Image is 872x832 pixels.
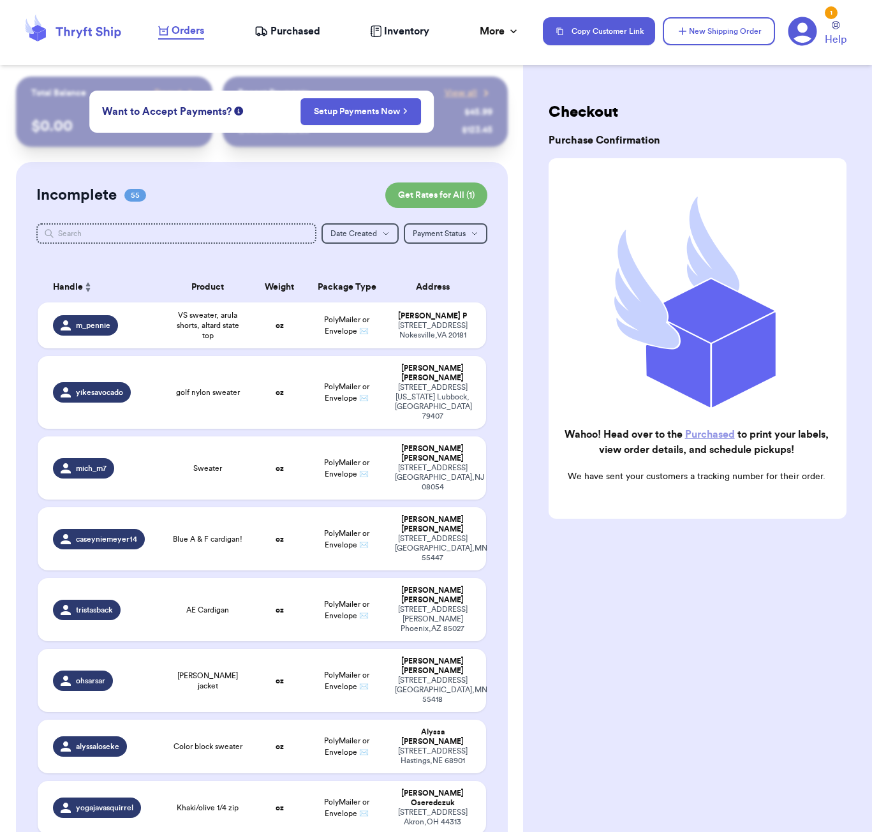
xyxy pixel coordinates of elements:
span: PolyMailer or Envelope ✉️ [324,459,369,478]
a: Purchased [255,24,320,39]
span: Handle [53,281,83,294]
button: Copy Customer Link [543,17,655,45]
h3: Purchase Confirmation [549,133,846,148]
strong: oz [276,464,284,472]
span: AE Cardigan [186,605,229,615]
h2: Checkout [549,102,846,123]
span: Blue A & F cardigan! [173,534,242,544]
div: [STREET_ADDRESS] [GEOGRAPHIC_DATA] , MN 55447 [395,534,471,563]
span: Sweater [193,463,222,473]
span: ohsarsar [76,676,105,686]
span: alyssaloseke [76,741,119,752]
span: PolyMailer or Envelope ✉️ [324,737,369,756]
th: Package Type [306,272,387,302]
button: Sort ascending [83,279,93,295]
button: Setup Payments Now [300,98,421,125]
span: [PERSON_NAME] jacket [170,671,245,691]
div: Alyssa [PERSON_NAME] [395,727,471,747]
strong: oz [276,804,284,812]
span: Purchased [270,24,320,39]
p: We have sent your customers a tracking number for their order. [559,470,834,483]
div: [PERSON_NAME] [PERSON_NAME] [395,515,471,534]
a: Help [825,21,846,47]
span: golf nylon sweater [176,387,240,397]
p: Recent Payments [238,87,309,100]
div: [PERSON_NAME] [PERSON_NAME] [395,444,471,463]
span: 55 [124,189,146,202]
th: Address [387,272,486,302]
span: PolyMailer or Envelope ✉️ [324,316,369,335]
span: PolyMailer or Envelope ✉️ [324,600,369,620]
div: [STREET_ADDRESS][PERSON_NAME] Phoenix , AZ 85027 [395,605,471,634]
strong: oz [276,389,284,396]
span: caseyniemeyer14 [76,534,137,544]
span: Date Created [330,230,377,237]
span: VS sweater, arula shorts, altard state top [170,310,245,341]
th: Product [163,272,253,302]
a: Orders [158,23,204,40]
span: PolyMailer or Envelope ✉️ [324,671,369,690]
span: PolyMailer or Envelope ✉️ [324,383,369,402]
div: [STREET_ADDRESS][US_STATE] Lubbock , [GEOGRAPHIC_DATA] 79407 [395,383,471,421]
strong: oz [276,322,284,329]
div: [STREET_ADDRESS] [GEOGRAPHIC_DATA] , NJ 08054 [395,463,471,492]
div: 1 [825,6,838,19]
button: Date Created [321,223,399,244]
span: Orders [172,23,204,38]
span: tristasback [76,605,113,615]
div: [STREET_ADDRESS] Akron , OH 44313 [395,808,471,827]
strong: oz [276,606,284,614]
div: [PERSON_NAME] P [395,311,471,321]
div: [PERSON_NAME] [PERSON_NAME] [395,657,471,676]
div: [PERSON_NAME] [PERSON_NAME] [395,586,471,605]
a: 1 [788,17,817,46]
a: View all [445,87,492,100]
p: Total Balance [31,87,86,100]
strong: oz [276,743,284,750]
div: [STREET_ADDRESS] Hastings , NE 68901 [395,747,471,766]
div: [STREET_ADDRESS] Nokesville , VA 20181 [395,321,471,340]
a: Purchased [685,429,735,440]
span: m_pennie [76,320,110,331]
button: Payment Status [404,223,487,244]
span: PolyMailer or Envelope ✉️ [324,798,369,817]
h2: Wahoo! Head over to the to print your labels, view order details, and schedule pickups! [559,427,834,457]
button: New Shipping Order [663,17,775,45]
span: yikesavocado [76,387,123,397]
input: Search [36,223,316,244]
div: [PERSON_NAME] [PERSON_NAME] [395,364,471,383]
span: Color block sweater [174,741,242,752]
div: $ 45.99 [464,106,492,119]
span: Inventory [384,24,429,39]
h2: Incomplete [36,185,117,205]
span: Payout [154,87,182,100]
span: Payment Status [413,230,466,237]
p: $ 0.00 [31,116,197,137]
span: Khaki/olive 1/4 zip [177,803,239,813]
span: yogajavasquirrel [76,803,133,813]
a: Payout [154,87,197,100]
div: [PERSON_NAME] Oseredczuk [395,789,471,808]
span: Help [825,32,846,47]
span: View all [445,87,477,100]
button: Get Rates for All (1) [385,182,487,208]
th: Weight [253,272,306,302]
span: mich_m7 [76,463,107,473]
div: More [480,24,520,39]
strong: oz [276,677,284,685]
strong: oz [276,535,284,543]
a: Inventory [370,24,429,39]
a: Setup Payments Now [314,105,408,118]
span: PolyMailer or Envelope ✉️ [324,530,369,549]
span: Want to Accept Payments? [102,104,232,119]
div: [STREET_ADDRESS] [GEOGRAPHIC_DATA] , MN 55418 [395,676,471,704]
div: $ 123.45 [462,124,492,137]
